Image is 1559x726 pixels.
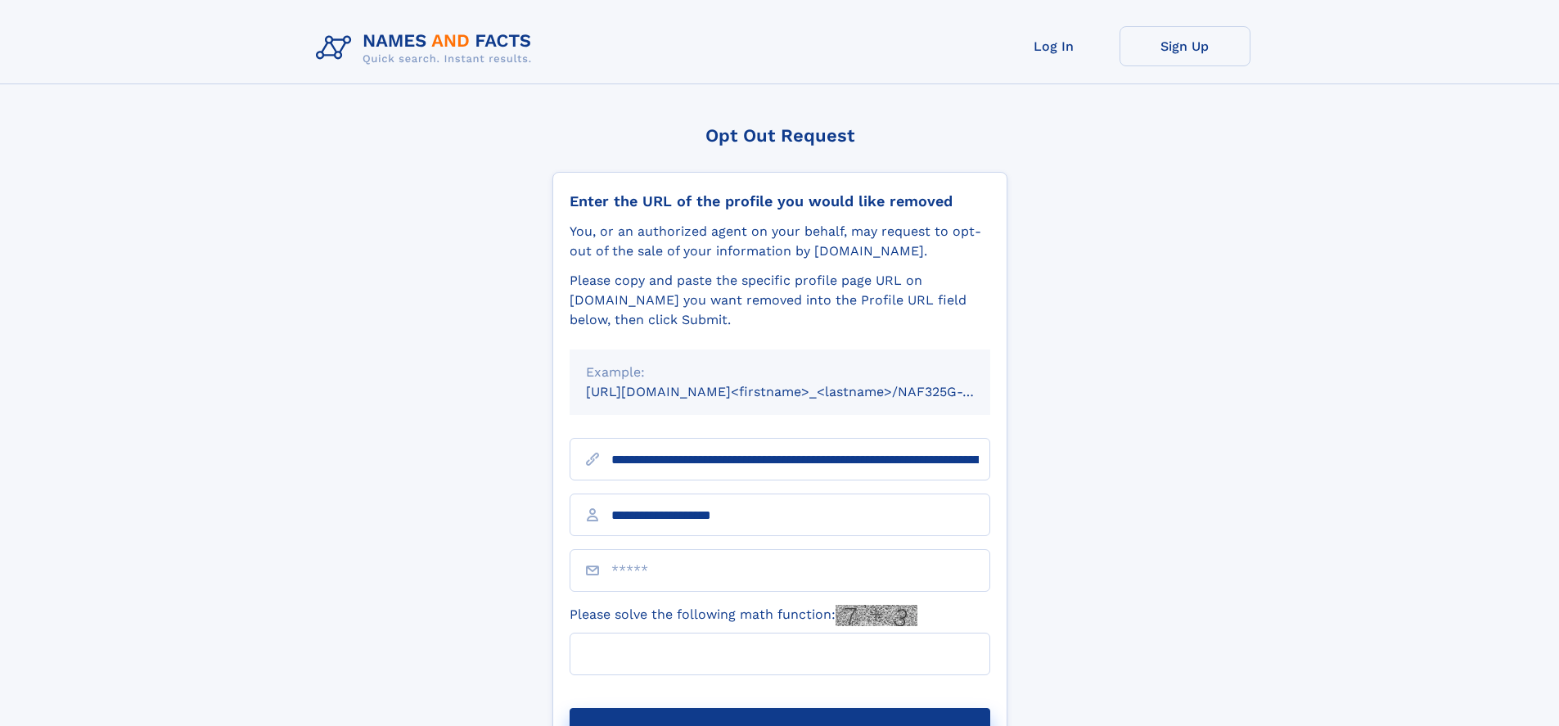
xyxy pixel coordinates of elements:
[570,222,990,261] div: You, or an authorized agent on your behalf, may request to opt-out of the sale of your informatio...
[309,26,545,70] img: Logo Names and Facts
[586,363,974,382] div: Example:
[570,605,917,626] label: Please solve the following math function:
[570,271,990,330] div: Please copy and paste the specific profile page URL on [DOMAIN_NAME] you want removed into the Pr...
[586,384,1021,399] small: [URL][DOMAIN_NAME]<firstname>_<lastname>/NAF325G-xxxxxxxx
[989,26,1120,66] a: Log In
[552,125,1007,146] div: Opt Out Request
[570,192,990,210] div: Enter the URL of the profile you would like removed
[1120,26,1250,66] a: Sign Up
